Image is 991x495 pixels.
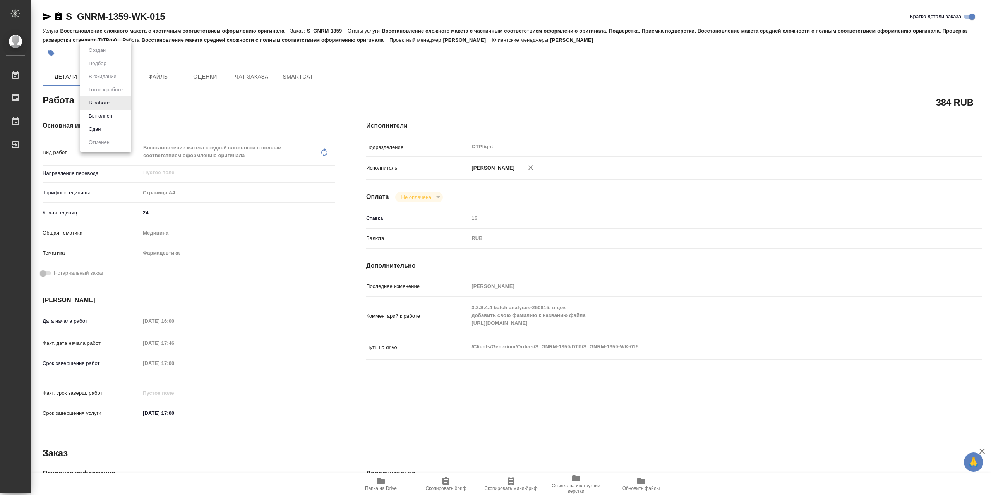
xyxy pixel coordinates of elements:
[86,59,109,68] button: Подбор
[86,125,103,134] button: Сдан
[86,138,112,147] button: Отменен
[86,72,119,81] button: В ожидании
[86,46,108,55] button: Создан
[86,86,125,94] button: Готов к работе
[86,99,112,107] button: В работе
[86,112,115,120] button: Выполнен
